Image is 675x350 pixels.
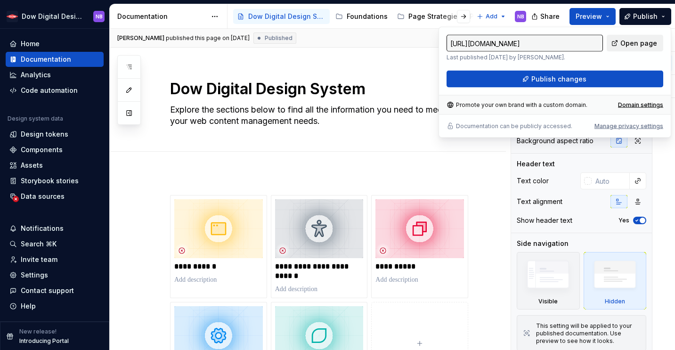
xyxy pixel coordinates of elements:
div: Documentation [117,12,206,21]
a: Domain settings [618,101,663,109]
a: Documentation [6,52,104,67]
button: Contact support [6,283,104,298]
a: Storybook stories [6,173,104,188]
a: Design tokens [6,127,104,142]
div: Dow Digital Design System [248,12,326,21]
div: Search ⌘K [21,239,57,249]
span: [PERSON_NAME] [117,34,164,42]
img: 2bbd7c1e-2073-4055-8aca-8b1d64ac3d3b.svg [375,199,464,258]
div: This setting will be applied to your published documentation. Use preview to see how it looks. [536,322,640,345]
a: Data sources [6,189,104,204]
button: Share [527,8,566,25]
p: Introducing Portal [19,337,69,345]
div: Invite team [21,255,57,264]
span: Publish [633,12,658,21]
span: Add [486,13,497,20]
span: Open page [620,39,657,48]
button: Manage privacy settings [594,122,663,130]
a: Components [6,142,104,157]
a: Settings [6,268,104,283]
div: Code automation [21,86,78,95]
div: Analytics [21,70,51,80]
textarea: Dow Digital Design System [168,78,466,100]
div: Page tree [233,7,472,26]
div: Design system data [8,115,63,122]
a: Foundations [332,9,391,24]
div: Text alignment [517,197,562,206]
div: Assets [21,161,43,170]
div: Promote your own brand with a custom domain. [447,101,587,109]
div: Design tokens [21,130,68,139]
div: Settings [21,270,48,280]
div: Dow Digital Design System [22,12,82,21]
div: NB [517,13,524,20]
button: Add [474,10,509,23]
a: Code automation [6,83,104,98]
button: Notifications [6,221,104,236]
button: Dow Digital Design SystemNB [2,6,107,26]
a: Assets [6,158,104,173]
div: Show header text [517,216,572,225]
span: Share [540,12,560,21]
div: Contact support [21,286,74,295]
div: Components [21,145,63,155]
p: New release! [19,328,57,335]
button: Preview [569,8,616,25]
a: Dow Digital Design System [233,9,330,24]
p: Last published [DATE] by [PERSON_NAME]. [447,54,603,61]
div: Help [21,301,36,311]
a: Home [6,36,104,51]
div: Foundations [347,12,388,21]
span: Publish changes [531,74,586,84]
a: Invite team [6,252,104,267]
p: Documentation can be publicly accessed. [456,122,572,130]
img: ebcb961f-3702-4f4f-81a3-20bbd08d1a2b.png [7,11,18,22]
span: Preview [576,12,602,21]
button: Publish changes [447,71,663,88]
div: Visible [517,252,580,309]
div: NB [96,13,103,20]
div: published this page on [DATE] [166,34,250,42]
div: Side navigation [517,239,569,248]
div: Hidden [584,252,647,309]
div: Notifications [21,224,64,233]
div: Storybook stories [21,176,79,186]
div: Home [21,39,40,49]
input: Auto [592,172,630,189]
button: Help [6,299,104,314]
a: Analytics [6,67,104,82]
div: Header text [517,159,555,169]
button: Search ⌘K [6,236,104,252]
img: a346078e-d84e-4193-b709-683f56f28450.svg [275,199,364,258]
label: Yes [618,217,629,224]
div: Data sources [21,192,65,201]
img: 0f693576-8a88-458b-b84b-97c87d1e5099.svg [174,199,263,258]
a: Page Strategies & Personas [393,9,490,24]
div: Hidden [605,298,625,305]
div: Documentation [21,55,71,64]
div: Visible [538,298,558,305]
button: Publish [619,8,671,25]
div: Background aspect ratio [517,136,594,146]
div: Page Strategies & Personas [408,12,486,21]
a: Open page [607,35,663,52]
textarea: Explore the sections below to find all the information you need to meet your web content manageme... [168,102,466,129]
span: Published [265,34,293,42]
div: Text color [517,176,549,186]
